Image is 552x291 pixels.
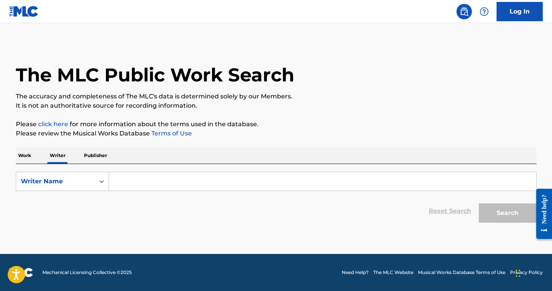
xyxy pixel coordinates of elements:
[42,269,132,276] span: Mechanical Licensing Collective © 2025
[150,130,192,137] a: Terms of Use
[16,172,537,227] form: Search Form
[9,6,39,17] img: MLC Logo
[513,254,552,291] div: Widget de chat
[456,4,472,19] a: Public Search
[38,120,68,128] a: click here
[480,7,489,16] img: help
[513,254,552,291] iframe: Chat Widget
[16,129,537,138] p: Please review the Musical Works Database
[16,147,34,164] p: Work
[16,63,294,86] h1: The MLC Public Work Search
[530,183,552,245] iframe: Resource Center
[21,177,90,186] div: Writer Name
[16,101,537,110] p: It is not an authoritative source for recording information.
[373,269,413,276] a: The MLC Website
[460,7,469,16] img: search
[16,92,537,101] p: The accuracy and completeness of The MLC's data is determined solely by our Members.
[47,147,68,164] p: Writer
[342,269,369,276] a: Need Help?
[516,262,520,285] div: Arrastrar
[82,147,109,164] p: Publisher
[16,120,537,129] p: Please for more information about the terms used in the database.
[510,269,543,276] a: Privacy Policy
[418,269,505,276] a: Musical Works Database Terms of Use
[9,268,33,277] img: logo
[497,2,543,21] a: Log In
[476,4,492,19] div: Help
